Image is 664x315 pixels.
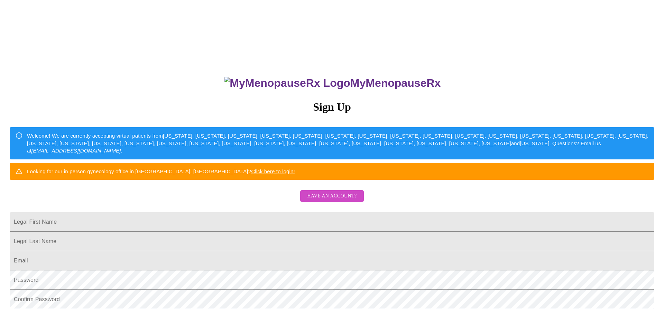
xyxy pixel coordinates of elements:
span: Have an account? [307,192,357,201]
div: Looking for our in person gynecology office in [GEOGRAPHIC_DATA], [GEOGRAPHIC_DATA]? [27,165,295,178]
em: [EMAIL_ADDRESS][DOMAIN_NAME] [31,148,121,154]
a: Have an account? [298,198,365,204]
h3: MyMenopauseRx [11,77,655,90]
h3: Sign Up [10,101,654,113]
button: Have an account? [300,190,363,202]
a: Click here to login! [251,168,295,174]
img: MyMenopauseRx Logo [224,77,350,90]
div: Welcome! We are currently accepting virtual patients from [US_STATE], [US_STATE], [US_STATE], [US... [27,129,649,157]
